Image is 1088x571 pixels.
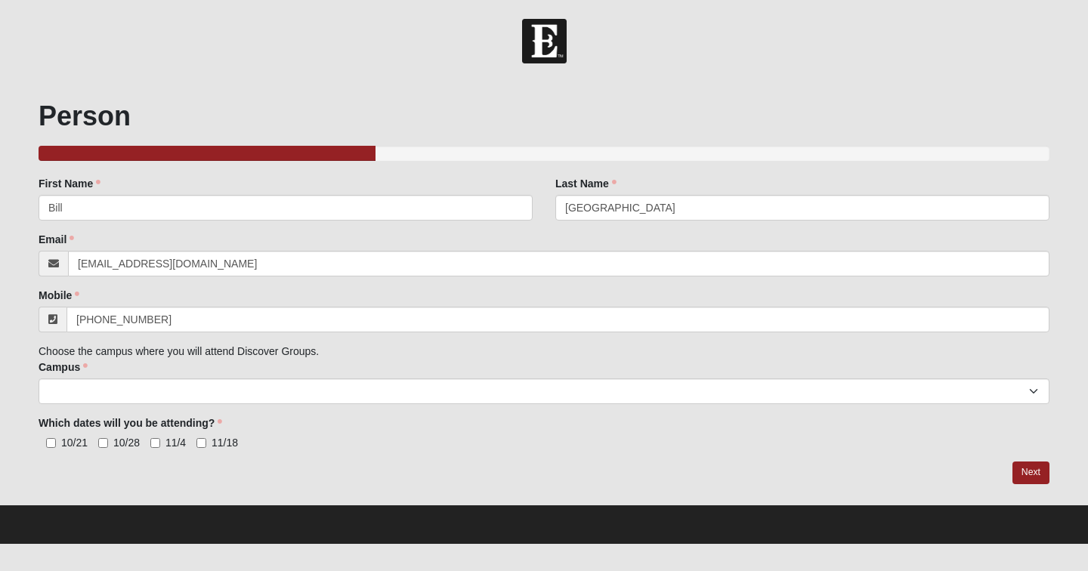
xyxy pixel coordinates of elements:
[39,415,222,431] label: Which dates will you be attending?
[39,100,1049,132] h1: Person
[522,19,567,63] img: Church of Eleven22 Logo
[555,176,617,191] label: Last Name
[165,437,186,449] span: 11/4
[39,360,88,375] label: Campus
[212,437,238,449] span: 11/18
[46,438,56,448] input: 10/21
[39,176,1049,450] div: Choose the campus where you will attend Discover Groups.
[39,288,79,303] label: Mobile
[1012,461,1049,483] a: Next
[61,437,88,449] span: 10/21
[113,437,140,449] span: 10/28
[39,232,74,247] label: Email
[39,176,100,191] label: First Name
[196,438,206,448] input: 11/18
[98,438,108,448] input: 10/28
[150,438,160,448] input: 11/4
